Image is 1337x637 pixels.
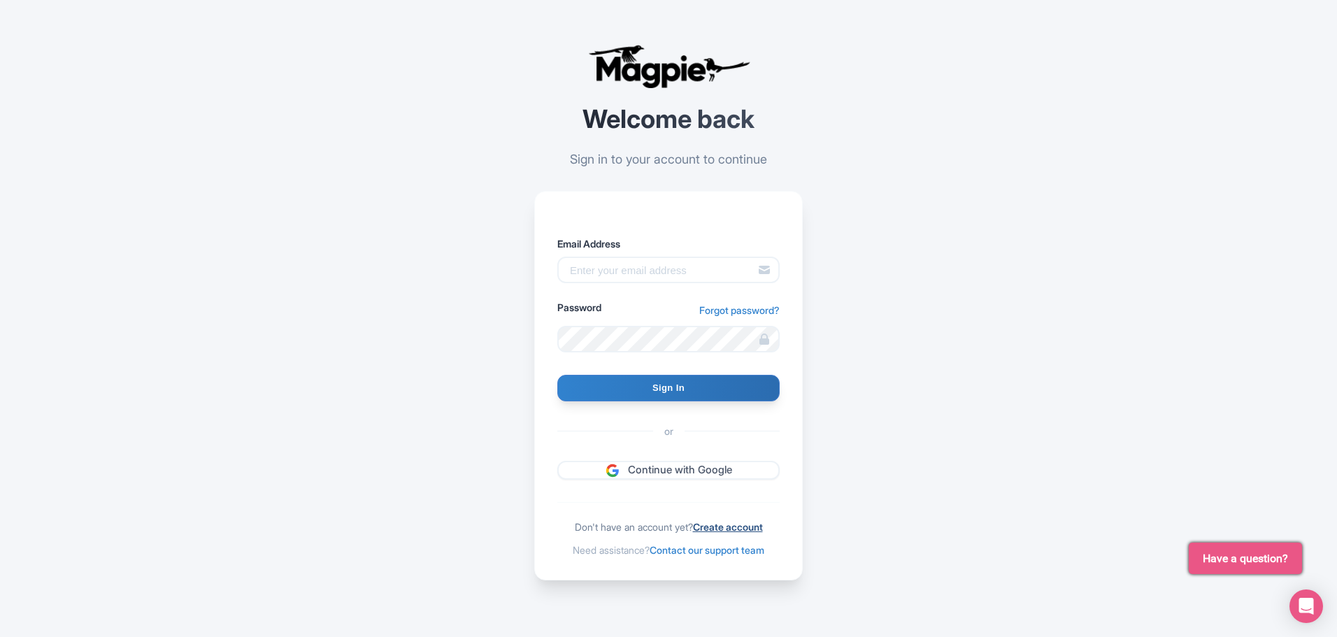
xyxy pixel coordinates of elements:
a: Create account [693,521,763,533]
img: logo-ab69f6fb50320c5b225c76a69d11143b.png [585,44,752,89]
p: Sign in to your account to continue [534,150,803,169]
h2: Welcome back [534,106,803,134]
a: Contact our support team [650,544,764,556]
span: or [653,424,685,438]
input: Enter your email address [557,257,780,283]
div: Don't have an account yet? [557,520,780,534]
div: Open Intercom Messenger [1289,589,1323,623]
span: Have a question? [1203,550,1288,567]
label: Email Address [557,236,780,251]
button: Have a question? [1189,543,1302,574]
label: Password [557,300,601,315]
a: Forgot password? [699,303,780,317]
div: Need assistance? [557,543,780,557]
a: Continue with Google [557,461,780,480]
input: Sign In [557,375,780,401]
